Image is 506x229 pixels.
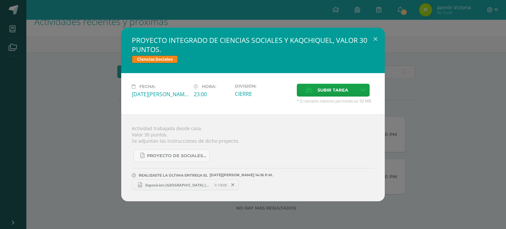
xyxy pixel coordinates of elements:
div: [DATE][PERSON_NAME] [132,91,188,98]
div: 23:00 [194,91,230,98]
label: División: [235,84,292,89]
button: Close (Esc) [366,28,385,50]
span: 9.10MB [214,183,227,187]
span: Exposicion [GEOGRAPHIC_DATA] [PERSON_NAME] 6to A.mp4 [142,183,214,187]
h2: PROYECTO INTEGRADO DE CIENCIAS SOCIALES Y KAQCHIQUEL, VALOR 30 PUNTOS. [132,36,374,54]
a: Exposicion [GEOGRAPHIC_DATA] [PERSON_NAME] 6to A.mp4 9.10MB [132,179,239,190]
div: Actividad trabajada desde casa. Valor 30 puntos. Se adjuntan las instrucciones de dicho proyecto. [121,114,385,201]
span: REALIZASTE LA ÚLTIMA ENTREGA EL [139,173,208,178]
a: Proyecto de Sociales y Kaqchikel_3ra. Unidad (1).pdf [133,149,210,162]
div: CIERRE [235,90,292,98]
span: Fecha: [139,84,155,89]
span: Remover entrega [227,181,239,188]
span: Ciencias Sociales [132,55,178,63]
span: Proyecto de Sociales y Kaqchikel_3ra. Unidad (1).pdf [147,153,206,158]
span: Hora: [202,84,216,89]
span: * El tamaño máximo permitido es 50 MB [297,98,374,104]
span: Subir tarea [318,84,348,96]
